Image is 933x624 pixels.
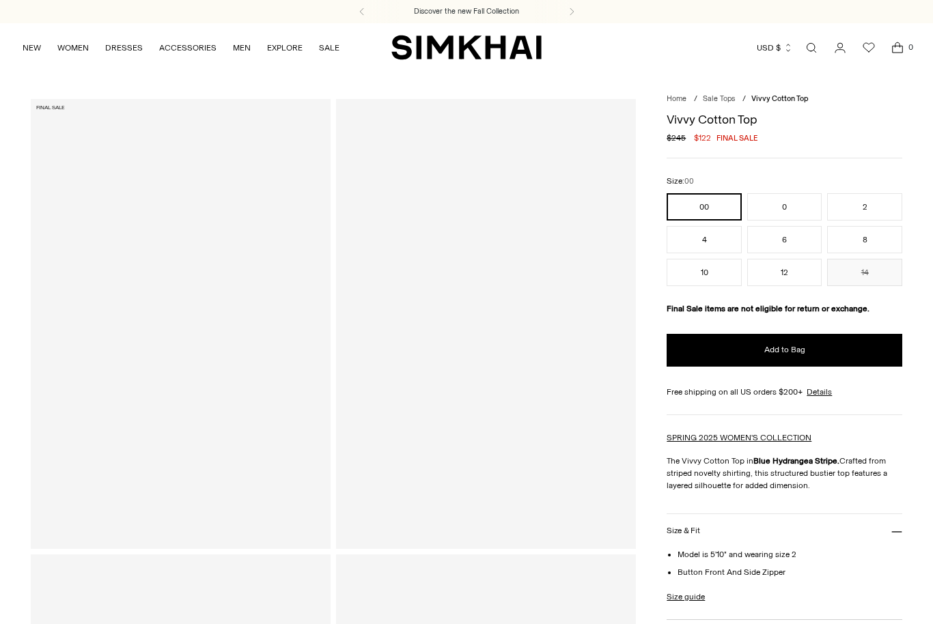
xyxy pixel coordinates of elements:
a: NEW [23,33,41,63]
p: The Vivvy Cotton Top in Crafted from striped novelty shirting, this structured bustier top featur... [667,455,902,492]
a: Open cart modal [884,34,911,61]
button: 2 [827,193,902,221]
div: / [742,94,746,105]
h1: Vivvy Cotton Top [667,113,902,126]
li: Model is 5'10" and wearing size 2 [678,548,902,561]
button: Size & Fit [667,514,902,549]
a: WOMEN [57,33,89,63]
a: Discover the new Fall Collection [414,6,519,17]
a: MEN [233,33,251,63]
div: / [694,94,697,105]
a: Size guide [667,591,705,603]
strong: Final Sale items are not eligible for return or exchange. [667,304,869,313]
a: SALE [319,33,339,63]
a: Go to the account page [826,34,854,61]
span: $122 [694,132,711,144]
a: Sale Tops [703,94,735,103]
a: Vivvy Cotton Top [336,99,636,549]
a: DRESSES [105,33,143,63]
nav: breadcrumbs [667,94,902,105]
button: 6 [747,226,822,253]
a: Vivvy Cotton Top [31,99,331,549]
div: Free shipping on all US orders $200+ [667,386,902,398]
a: ACCESSORIES [159,33,217,63]
span: Vivvy Cotton Top [751,94,809,103]
label: Size: [667,175,694,188]
button: 12 [747,259,822,286]
span: 00 [684,177,694,186]
button: 10 [667,259,742,286]
button: USD $ [757,33,793,63]
a: EXPLORE [267,33,303,63]
span: Add to Bag [764,344,805,356]
button: 0 [747,193,822,221]
a: SIMKHAI [391,34,542,61]
button: 4 [667,226,742,253]
a: Home [667,94,686,103]
a: Details [807,386,832,398]
button: 8 [827,226,902,253]
span: 0 [904,41,917,53]
button: 14 [827,259,902,286]
s: $245 [667,132,686,144]
button: 00 [667,193,742,221]
a: Wishlist [855,34,882,61]
button: Add to Bag [667,334,902,367]
a: SPRING 2025 WOMEN'S COLLECTION [667,433,811,442]
a: Open search modal [798,34,825,61]
strong: Blue Hydrangea Stripe. [753,456,839,466]
li: Button Front And Side Zipper [678,566,902,578]
h3: Size & Fit [667,526,699,535]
